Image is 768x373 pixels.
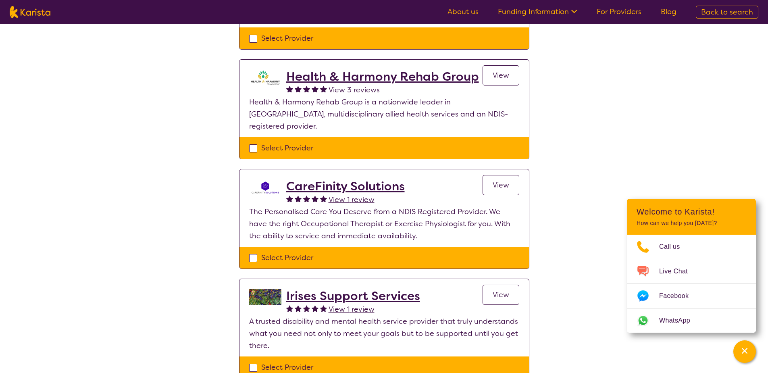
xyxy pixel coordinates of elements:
[659,315,700,327] span: WhatsApp
[329,194,375,206] a: View 1 review
[320,85,327,92] img: fullstar
[312,195,318,202] img: fullstar
[312,305,318,312] img: fullstar
[696,6,758,19] a: Back to search
[659,265,697,277] span: Live Chat
[329,84,380,96] a: View 3 reviews
[312,85,318,92] img: fullstar
[320,305,327,312] img: fullstar
[498,7,577,17] a: Funding Information
[286,289,420,303] a: Irises Support Services
[286,69,479,84] a: Health & Harmony Rehab Group
[661,7,676,17] a: Blog
[286,195,293,202] img: fullstar
[493,290,509,300] span: View
[10,6,50,18] img: Karista logo
[249,179,281,196] img: j1wvtkprq6x5tfxz9an2.png
[627,308,756,333] a: Web link opens in a new tab.
[659,241,690,253] span: Call us
[447,7,479,17] a: About us
[320,195,327,202] img: fullstar
[295,305,302,312] img: fullstar
[483,285,519,305] a: View
[329,85,380,95] span: View 3 reviews
[597,7,641,17] a: For Providers
[493,71,509,80] span: View
[303,305,310,312] img: fullstar
[329,195,375,204] span: View 1 review
[249,289,281,305] img: bveqlmrdxdvqu3rwwcov.jpg
[295,85,302,92] img: fullstar
[249,206,519,242] p: The Personalised Care You Deserve from a NDIS Registered Provider. We have the right Occupational...
[303,85,310,92] img: fullstar
[659,290,698,302] span: Facebook
[249,96,519,132] p: Health & Harmony Rehab Group is a nationwide leader in [GEOGRAPHIC_DATA], multidisciplinary allie...
[303,195,310,202] img: fullstar
[637,207,746,217] h2: Welcome to Karista!
[329,303,375,315] a: View 1 review
[286,85,293,92] img: fullstar
[286,179,405,194] a: CareFinity Solutions
[483,175,519,195] a: View
[329,304,375,314] span: View 1 review
[627,199,756,333] div: Channel Menu
[701,7,753,17] span: Back to search
[249,69,281,85] img: ztak9tblhgtrn1fit8ap.png
[627,235,756,333] ul: Choose channel
[286,305,293,312] img: fullstar
[295,195,302,202] img: fullstar
[249,315,519,352] p: A trusted disability and mental health service provider that truly understands what you need not ...
[733,340,756,363] button: Channel Menu
[483,65,519,85] a: View
[493,180,509,190] span: View
[637,220,746,227] p: How can we help you [DATE]?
